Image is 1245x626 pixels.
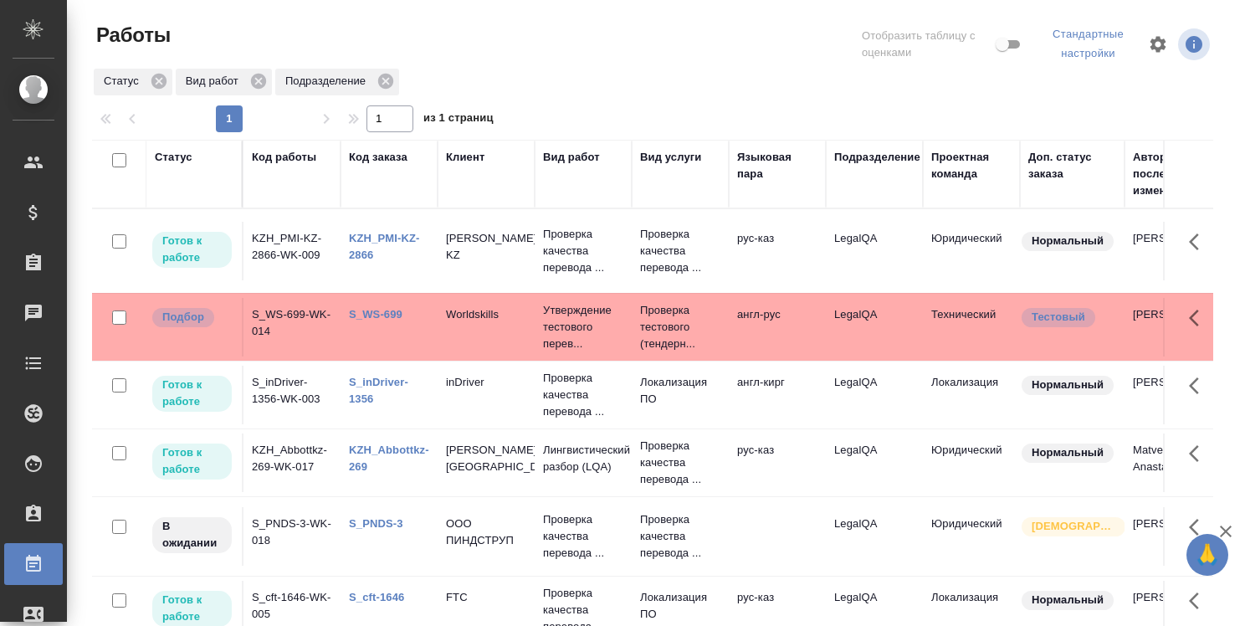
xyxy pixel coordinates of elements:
[176,69,272,95] div: Вид работ
[1032,518,1115,535] p: [DEMOGRAPHIC_DATA]
[151,516,233,555] div: Исполнитель назначен, приступать к работе пока рано
[1038,22,1138,67] div: split button
[543,370,623,420] p: Проверка качества перевода ...
[1125,507,1222,566] td: [PERSON_NAME]
[162,592,222,625] p: Готов к работе
[1178,28,1213,60] span: Посмотреть информацию
[1032,592,1104,608] p: Нормальный
[446,589,526,606] p: FTC
[923,434,1020,492] td: Юридический
[640,226,720,276] p: Проверка качества перевода ...
[446,306,526,323] p: Worldskills
[243,507,341,566] td: S_PNDS-3-WK-018
[923,222,1020,280] td: Юридический
[446,442,526,475] p: [PERSON_NAME] [GEOGRAPHIC_DATA]
[640,589,720,623] p: Локализация ПО
[1032,444,1104,461] p: Нормальный
[1125,222,1222,280] td: [PERSON_NAME]
[923,298,1020,357] td: Технический
[243,434,341,492] td: KZH_Abbottkz-269-WK-017
[1138,24,1178,64] span: Настроить таблицу
[243,366,341,424] td: S_inDriver-1356-WK-003
[729,366,826,424] td: англ-кирг
[349,591,404,603] a: S_cft-1646
[729,222,826,280] td: рус-каз
[543,226,623,276] p: Проверка качества перевода ...
[104,73,145,90] p: Статус
[1032,309,1085,326] p: Тестовый
[826,507,923,566] td: LegalQA
[151,230,233,269] div: Исполнитель может приступить к работе
[349,232,420,261] a: KZH_PMI-KZ-2866
[640,438,720,488] p: Проверка качества перевода ...
[1125,434,1222,492] td: Matveeva Anastasia
[862,28,992,61] span: Отобразить таблицу с оценками
[543,511,623,562] p: Проверка качества перевода ...
[1193,537,1222,572] span: 🙏
[1186,534,1228,576] button: 🙏
[640,374,720,408] p: Локализация ПО
[446,230,526,264] p: [PERSON_NAME] KZ
[151,374,233,413] div: Исполнитель может приступить к работе
[349,444,429,473] a: KZH_Abbottkz-269
[543,149,600,166] div: Вид работ
[186,73,244,90] p: Вид работ
[543,302,623,352] p: Утверждение тестового перев...
[349,376,408,405] a: S_inDriver-1356
[640,511,720,562] p: Проверка качества перевода ...
[1032,233,1104,249] p: Нормальный
[349,517,403,530] a: S_PNDS-3
[640,302,720,352] p: Проверка тестового (тендерн...
[349,149,407,166] div: Код заказа
[151,442,233,481] div: Исполнитель может приступить к работе
[923,366,1020,424] td: Локализация
[1179,581,1219,621] button: Здесь прячутся важные кнопки
[729,434,826,492] td: рус-каз
[543,442,623,475] p: Лингвистический разбор (LQA)
[243,222,341,280] td: KZH_PMI-KZ-2866-WK-009
[640,149,702,166] div: Вид услуги
[423,108,494,132] span: из 1 страниц
[834,149,920,166] div: Подразделение
[1028,149,1116,182] div: Доп. статус заказа
[826,298,923,357] td: LegalQA
[1179,222,1219,262] button: Здесь прячутся важные кнопки
[1179,434,1219,474] button: Здесь прячутся важные кнопки
[446,149,484,166] div: Клиент
[162,233,222,266] p: Готов к работе
[162,518,222,552] p: В ожидании
[92,22,171,49] span: Работы
[243,298,341,357] td: S_WS-699-WK-014
[285,73,371,90] p: Подразделение
[1179,366,1219,406] button: Здесь прячутся важные кнопки
[826,434,923,492] td: LegalQA
[923,507,1020,566] td: Юридический
[162,309,204,326] p: Подбор
[1179,298,1219,338] button: Здесь прячутся важные кнопки
[826,366,923,424] td: LegalQA
[349,308,402,321] a: S_WS-699
[252,149,316,166] div: Код работы
[94,69,172,95] div: Статус
[151,306,233,329] div: Можно подбирать исполнителей
[1032,377,1104,393] p: Нормальный
[275,69,399,95] div: Подразделение
[446,516,526,549] p: ООО ПИНДСТРУП
[737,149,817,182] div: Языковая пара
[1179,507,1219,547] button: Здесь прячутся важные кнопки
[162,444,222,478] p: Готов к работе
[1125,298,1222,357] td: [PERSON_NAME]
[931,149,1012,182] div: Проектная команда
[162,377,222,410] p: Готов к работе
[155,149,192,166] div: Статус
[729,298,826,357] td: англ-рус
[1125,366,1222,424] td: [PERSON_NAME]
[446,374,526,391] p: inDriver
[826,222,923,280] td: LegalQA
[1133,149,1213,199] div: Автор последнего изменения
